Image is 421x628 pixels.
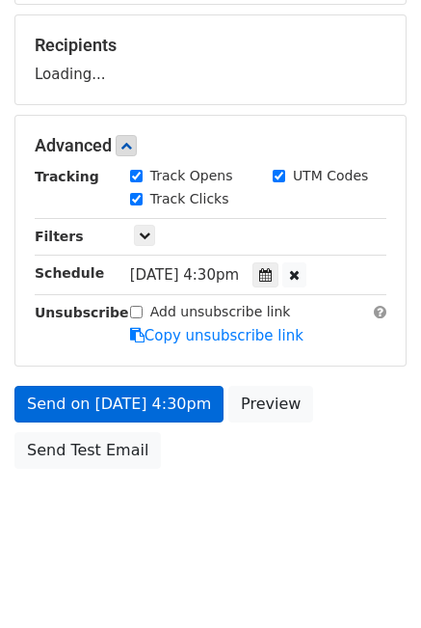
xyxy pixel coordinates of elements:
[130,266,239,284] span: [DATE] 4:30pm
[35,265,104,281] strong: Schedule
[325,535,421,628] iframe: Chat Widget
[228,386,313,423] a: Preview
[14,386,224,423] a: Send on [DATE] 4:30pm
[35,305,129,320] strong: Unsubscribe
[35,35,386,56] h5: Recipients
[130,327,303,344] a: Copy unsubscribe link
[293,166,368,186] label: UTM Codes
[35,35,386,85] div: Loading...
[35,135,386,156] h5: Advanced
[150,166,233,186] label: Track Opens
[35,169,99,184] strong: Tracking
[35,229,84,244] strong: Filters
[14,432,161,469] a: Send Test Email
[150,302,291,322] label: Add unsubscribe link
[150,189,229,209] label: Track Clicks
